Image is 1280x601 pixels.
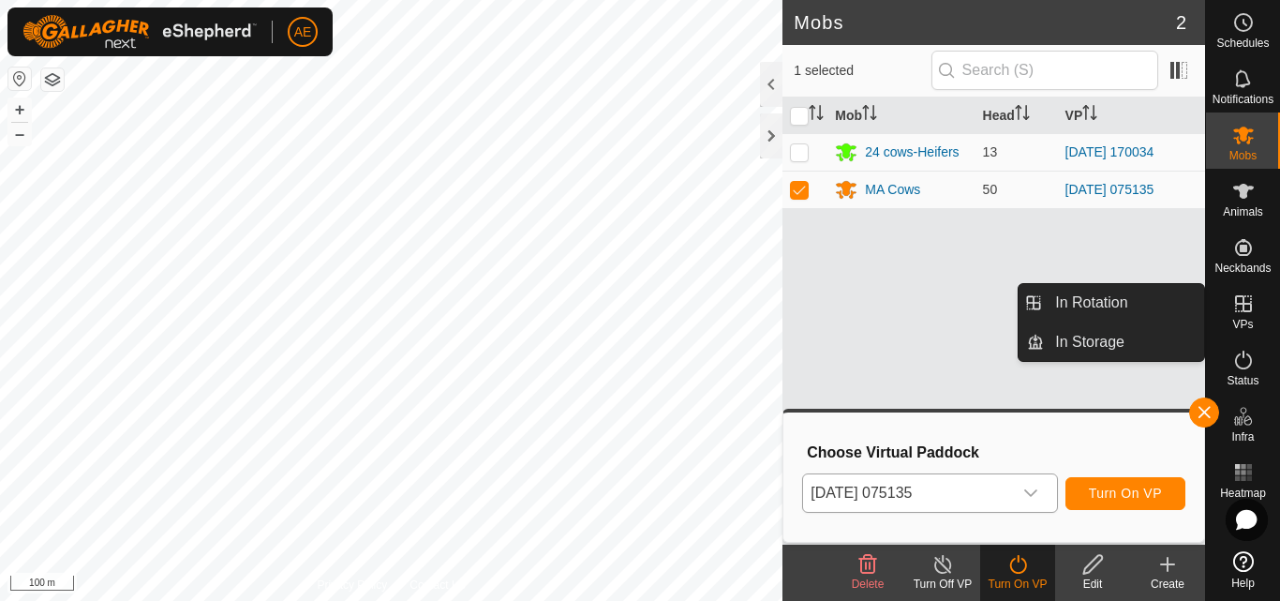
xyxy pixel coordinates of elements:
[1065,477,1185,510] button: Turn On VP
[1229,150,1257,161] span: Mobs
[865,180,920,200] div: MA Cows
[983,182,998,197] span: 50
[1019,284,1204,322] li: In Rotation
[1065,182,1154,197] a: [DATE] 075135
[318,577,388,593] a: Privacy Policy
[409,577,465,593] a: Contact Us
[1089,486,1162,501] span: Turn On VP
[1082,108,1097,123] p-sorticon: Activate to sort
[294,23,312,42] span: AE
[807,443,1185,461] h3: Choose Virtual Paddock
[980,576,1055,593] div: Turn On VP
[1015,108,1030,123] p-sorticon: Activate to sort
[983,144,998,159] span: 13
[1231,431,1254,443] span: Infra
[1220,488,1266,499] span: Heatmap
[8,123,31,145] button: –
[1058,98,1205,134] th: VP
[862,108,877,123] p-sorticon: Activate to sort
[1065,144,1154,159] a: [DATE] 170034
[865,143,959,162] div: 24 cows-Heifers
[852,578,885,591] span: Delete
[931,51,1158,90] input: Search (S)
[1176,8,1186,37] span: 2
[1213,94,1273,105] span: Notifications
[1214,263,1271,274] span: Neckbands
[1223,206,1263,218] span: Animals
[905,576,980,593] div: Turn Off VP
[41,68,64,91] button: Map Layers
[1044,323,1204,361] a: In Storage
[803,474,1011,512] span: 2025-08-12 075135
[1055,292,1127,314] span: In Rotation
[975,98,1058,134] th: Head
[1044,284,1204,322] a: In Rotation
[1231,578,1255,589] span: Help
[8,98,31,121] button: +
[22,15,257,49] img: Gallagher Logo
[1232,319,1253,330] span: VPs
[794,11,1176,34] h2: Mobs
[794,61,930,81] span: 1 selected
[1216,38,1269,49] span: Schedules
[1012,474,1049,512] div: dropdown trigger
[827,98,975,134] th: Mob
[809,108,824,123] p-sorticon: Activate to sort
[1130,576,1205,593] div: Create
[1055,576,1130,593] div: Edit
[8,68,31,90] button: Reset Map
[1227,375,1258,386] span: Status
[1206,544,1280,596] a: Help
[1019,323,1204,361] li: In Storage
[1055,331,1124,353] span: In Storage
